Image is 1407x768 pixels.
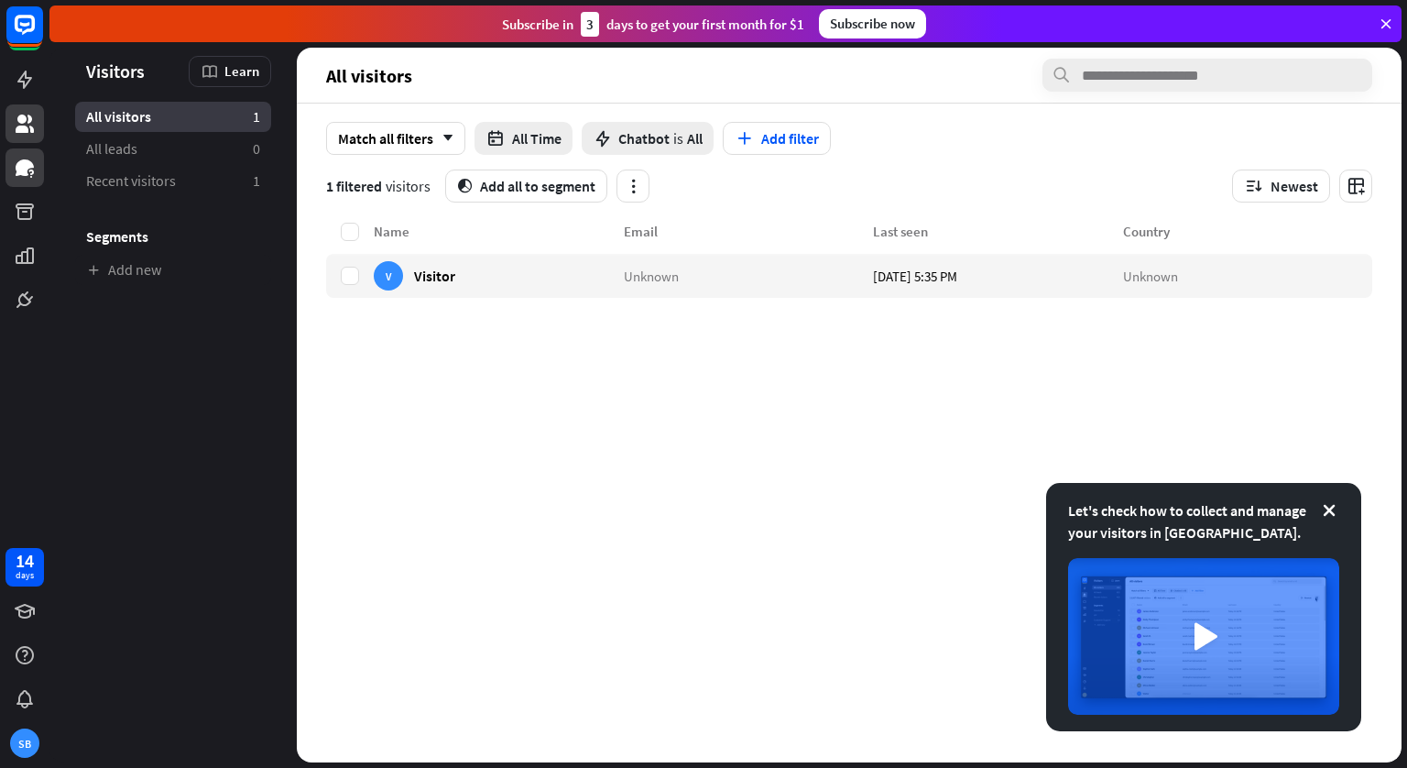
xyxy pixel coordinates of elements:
[1123,267,1178,284] span: Unknown
[673,129,683,148] span: is
[414,267,455,284] span: Visitor
[618,129,670,148] span: Chatbot
[873,267,957,284] span: [DATE] 5:35 PM
[581,12,599,37] div: 3
[10,729,39,758] div: SB
[723,122,831,155] button: Add filter
[86,171,176,191] span: Recent visitors
[5,548,44,587] a: 14 days
[16,553,34,569] div: 14
[1123,223,1373,240] div: Country
[253,171,260,191] aside: 1
[433,133,453,144] i: arrow_down
[873,223,1123,240] div: Last seen
[224,62,259,80] span: Learn
[1232,170,1330,203] button: Newest
[445,170,607,203] button: segmentAdd all to segment
[86,139,137,159] span: All leads
[75,166,271,196] a: Recent visitors 1
[253,139,260,159] aside: 0
[474,122,573,155] button: All Time
[86,107,151,126] span: All visitors
[819,9,926,38] div: Subscribe now
[624,267,679,284] span: Unknown
[253,107,260,126] aside: 1
[326,122,465,155] div: Match all filters
[386,177,431,195] span: visitors
[326,65,412,86] span: All visitors
[687,129,703,148] span: All
[1068,558,1339,715] img: image
[374,223,624,240] div: Name
[374,261,403,291] div: V
[457,179,473,193] i: segment
[326,177,382,195] span: 1 filtered
[1068,499,1339,543] div: Let's check how to collect and manage your visitors in [GEOGRAPHIC_DATA].
[624,223,874,240] div: Email
[86,60,145,82] span: Visitors
[75,134,271,164] a: All leads 0
[16,569,34,582] div: days
[15,7,70,62] button: Open LiveChat chat widget
[502,12,804,37] div: Subscribe in days to get your first month for $1
[75,255,271,285] a: Add new
[75,227,271,246] h3: Segments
